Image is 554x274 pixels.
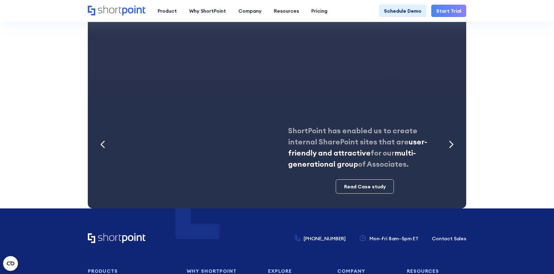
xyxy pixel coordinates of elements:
div: Company [238,7,262,15]
h3: Company [337,268,397,274]
a: Home [88,6,145,16]
a: [PHONE_NUMBER] [295,235,346,242]
p: Mon–Fri 8am–5pm ET [369,235,419,242]
h3: Products [88,268,177,274]
div: Resources [274,7,299,15]
h3: Resources [407,268,466,274]
a: Read Case study [336,179,394,193]
div: Next slide [444,135,459,154]
p: ShortPoint has enabled us to create internal SharePoint sites that are for our of Associates. [288,125,441,169]
a: Resources [268,5,305,17]
a: Pricing [305,5,334,17]
a: Contact Sales [432,235,466,242]
h3: Why Shortpoint [187,268,258,274]
a: Start Trial [431,5,466,17]
a: Why ShortPoint [183,5,232,17]
button: Open CMP widget [3,256,18,271]
div: Product [158,7,177,15]
a: Schedule Demo [379,5,426,17]
div: Read Case study [344,183,386,190]
a: Company [232,5,268,17]
a: Product [151,5,183,17]
h3: Explore [268,268,327,274]
div: Previous slide [95,135,110,154]
div: Why ShortPoint [189,7,226,15]
p: [PHONE_NUMBER] [304,235,346,242]
div: Pricing [311,7,327,15]
iframe: Chat Widget [443,202,554,274]
a: Home [88,233,145,244]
